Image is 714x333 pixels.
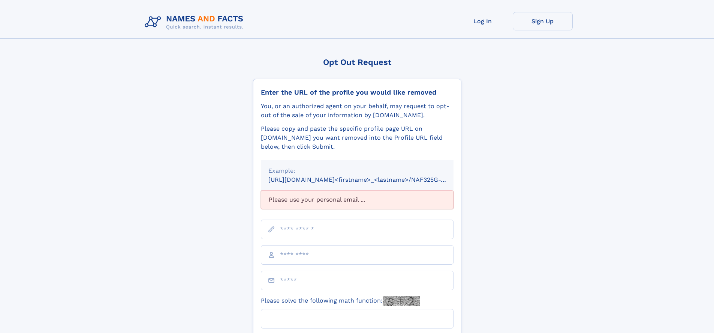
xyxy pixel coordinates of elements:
div: Enter the URL of the profile you would like removed [261,88,454,96]
img: Logo Names and Facts [142,12,250,32]
a: Sign Up [513,12,573,30]
div: Please copy and paste the specific profile page URL on [DOMAIN_NAME] you want removed into the Pr... [261,124,454,151]
a: Log In [453,12,513,30]
div: You, or an authorized agent on your behalf, may request to opt-out of the sale of your informatio... [261,102,454,120]
div: Please use your personal email ... [261,190,454,209]
div: Example: [268,166,446,175]
label: Please solve the following math function: [261,296,420,306]
div: Opt Out Request [253,57,461,67]
small: [URL][DOMAIN_NAME]<firstname>_<lastname>/NAF325G-xxxxxxxx [268,176,468,183]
